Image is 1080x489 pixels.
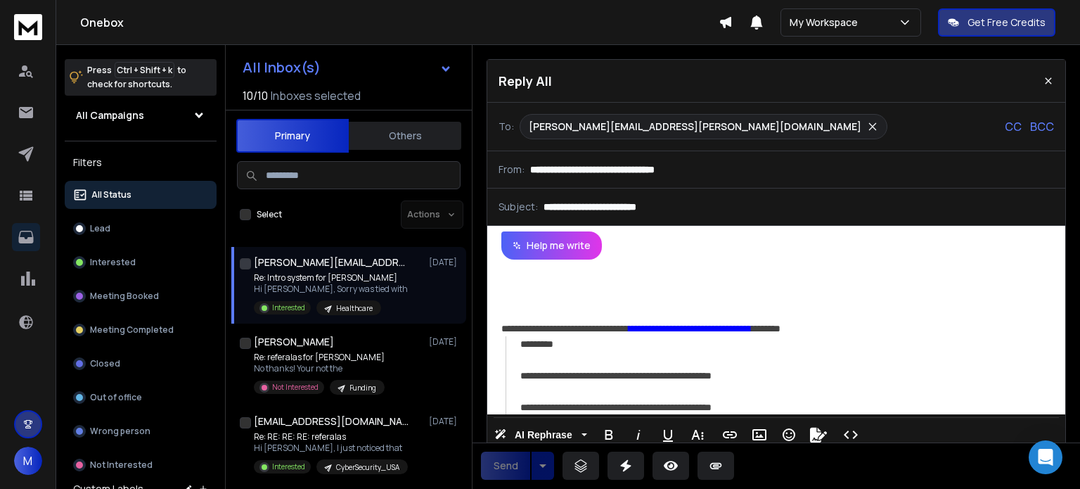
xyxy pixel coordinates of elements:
p: Interested [272,462,305,472]
button: Emoticons [776,421,802,449]
p: From: [499,163,525,177]
button: Underline (Ctrl+U) [655,421,681,449]
button: Lead [65,215,217,243]
button: Wrong person [65,417,217,445]
span: 10 / 10 [243,87,268,104]
p: [DATE] [429,416,461,427]
button: M [14,447,42,475]
button: Insert Image (Ctrl+P) [746,421,773,449]
p: No thanks! Your not the [254,363,385,374]
p: To: [499,120,514,134]
h1: Onebox [80,14,719,31]
button: All Campaigns [65,101,217,129]
h3: Filters [65,153,217,172]
button: Not Interested [65,451,217,479]
p: Out of office [90,392,142,403]
img: logo [14,14,42,40]
p: Lead [90,223,110,234]
h1: [PERSON_NAME][EMAIL_ADDRESS][PERSON_NAME][DOMAIN_NAME] [254,255,409,269]
p: All Status [91,189,131,201]
button: Insert Link (Ctrl+K) [716,421,743,449]
button: Code View [837,421,864,449]
p: CyberSecurity_USA [336,462,399,473]
p: Hi [PERSON_NAME], I just noticed that [254,443,408,454]
p: Reply All [499,71,552,91]
button: Primary [236,119,349,153]
button: Meeting Completed [65,316,217,344]
button: AI Rephrase [491,421,590,449]
h3: Inboxes selected [271,87,361,104]
span: Ctrl + Shift + k [115,62,174,78]
p: Hi [PERSON_NAME], Sorry was tied with [254,284,408,295]
p: Re: Intro system for [PERSON_NAME] [254,272,408,284]
p: Wrong person [90,426,150,437]
button: Out of office [65,383,217,412]
p: Subject: [499,200,538,214]
h1: [PERSON_NAME] [254,335,334,349]
button: Meeting Booked [65,282,217,310]
h1: All Inbox(s) [243,61,321,75]
p: Not Interested [272,382,319,393]
h1: [EMAIL_ADDRESS][DOMAIN_NAME] [254,414,409,428]
p: Get Free Credits [967,15,1046,30]
p: Re: RE: RE: RE: referalas [254,431,408,443]
span: AI Rephrase [512,429,575,441]
button: All Status [65,181,217,209]
button: Signature [805,421,832,449]
button: Italic (Ctrl+I) [625,421,652,449]
button: Closed [65,350,217,378]
p: CC [1005,118,1022,135]
p: BCC [1030,118,1054,135]
p: Meeting Booked [90,291,159,302]
p: Re: referalas for [PERSON_NAME] [254,352,385,363]
button: All Inbox(s) [231,53,463,82]
button: Help me write [501,231,602,260]
button: Get Free Credits [938,8,1055,37]
p: Not Interested [90,459,153,471]
p: Interested [90,257,136,268]
p: Press to check for shortcuts. [87,63,186,91]
button: Others [349,120,461,151]
button: Interested [65,248,217,277]
button: Bold (Ctrl+B) [596,421,622,449]
button: More Text [684,421,711,449]
p: Funding [349,383,376,393]
p: Meeting Completed [90,324,174,336]
p: [DATE] [429,257,461,268]
p: Healthcare [336,303,373,314]
h1: All Campaigns [76,108,144,122]
p: My Workspace [790,15,863,30]
p: Closed [90,358,120,369]
label: Select [257,209,282,220]
p: Interested [272,303,305,313]
p: [DATE] [429,336,461,348]
div: Open Intercom Messenger [1029,440,1062,474]
p: [PERSON_NAME][EMAIL_ADDRESS][PERSON_NAME][DOMAIN_NAME] [529,120,861,134]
